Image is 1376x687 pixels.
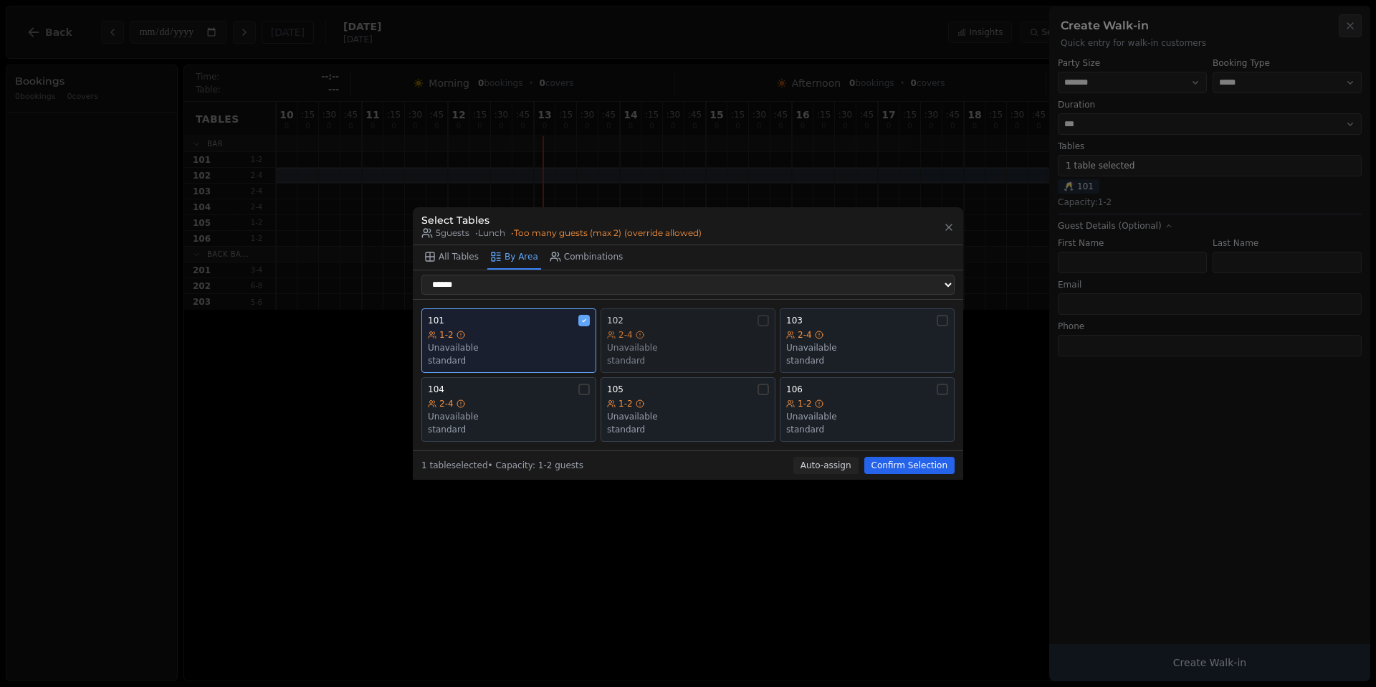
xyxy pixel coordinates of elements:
button: 1061-2Unavailablestandard [780,377,955,442]
button: 1022-4Unavailablestandard [601,308,775,373]
div: standard [428,424,590,435]
span: 5 guests [421,227,469,239]
div: Unavailable [786,342,948,354]
span: 1-2 [798,398,812,409]
div: Unavailable [428,342,590,354]
span: 2-4 [439,398,454,409]
span: 106 [786,384,803,395]
div: Unavailable [786,411,948,422]
span: • Lunch [475,227,505,239]
div: standard [786,424,948,435]
span: 101 [428,315,444,326]
span: 2-4 [618,329,633,341]
span: 2-4 [798,329,812,341]
button: All Tables [421,245,482,270]
div: Unavailable [607,411,769,422]
span: 102 [607,315,623,326]
div: standard [607,355,769,366]
button: 1051-2Unavailablestandard [601,377,775,442]
button: Auto-assign [793,457,859,474]
span: (override allowed) [624,227,702,239]
button: 1011-2Unavailablestandard [421,308,596,373]
button: 1042-4Unavailablestandard [421,377,596,442]
button: 1032-4Unavailablestandard [780,308,955,373]
span: 105 [607,384,623,395]
div: standard [428,355,590,366]
div: Unavailable [428,411,590,422]
button: Combinations [547,245,626,270]
span: 1 table selected • Capacity: 1-2 guests [421,460,583,470]
span: 1-2 [618,398,633,409]
span: • Too many guests (max 2) [511,227,702,239]
span: 1-2 [439,329,454,341]
span: 104 [428,384,444,395]
div: Unavailable [607,342,769,354]
div: standard [786,355,948,366]
div: standard [607,424,769,435]
span: 103 [786,315,803,326]
button: Confirm Selection [864,457,955,474]
h3: Select Tables [421,213,702,227]
button: By Area [487,245,541,270]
